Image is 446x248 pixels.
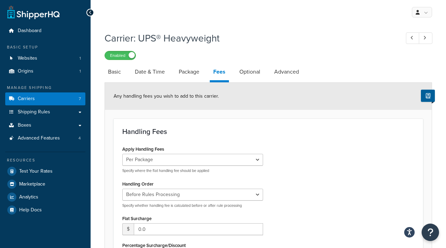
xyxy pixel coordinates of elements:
[19,194,38,200] span: Analytics
[5,44,85,50] div: Basic Setup
[5,157,85,163] div: Resources
[122,181,154,187] label: Handling Order
[122,203,263,208] p: Specify whether handling fee is calculated before or after rule processing
[5,132,85,145] li: Advanced Features
[5,65,85,78] li: Origins
[114,92,219,100] span: Any handling fees you wish to add to this carrier.
[122,168,263,173] p: Specify where the flat handling fee should be applied
[5,52,85,65] li: Websites
[122,146,164,152] label: Apply Handling Fees
[5,85,85,91] div: Manage Shipping
[105,31,393,45] h1: Carrier: UPS® Heavyweight
[105,51,136,60] label: Enabled
[19,181,45,187] span: Marketplace
[78,135,81,141] span: 4
[18,55,37,61] span: Websites
[406,32,420,44] a: Previous Record
[122,128,414,135] h3: Handling Fees
[236,63,264,80] a: Optional
[105,63,124,80] a: Basic
[5,191,85,203] a: Analytics
[5,92,85,105] li: Carriers
[18,109,50,115] span: Shipping Rules
[18,122,31,128] span: Boxes
[18,96,35,102] span: Carriers
[5,24,85,37] a: Dashboard
[19,207,42,213] span: Help Docs
[5,92,85,105] a: Carriers7
[5,165,85,178] a: Test Your Rates
[175,63,203,80] a: Package
[131,63,168,80] a: Date & Time
[5,178,85,190] a: Marketplace
[5,132,85,145] a: Advanced Features4
[122,223,134,235] span: $
[18,28,41,34] span: Dashboard
[19,168,53,174] span: Test Your Rates
[122,243,186,248] label: Percentage Surcharge/Discount
[419,32,432,44] a: Next Record
[421,90,435,102] button: Show Help Docs
[5,119,85,132] a: Boxes
[5,106,85,119] a: Shipping Rules
[5,65,85,78] a: Origins1
[18,68,33,74] span: Origins
[422,224,439,241] button: Open Resource Center
[210,63,229,82] a: Fees
[122,216,152,221] label: Flat Surcharge
[18,135,60,141] span: Advanced Features
[79,96,81,102] span: 7
[5,204,85,216] a: Help Docs
[79,55,81,61] span: 1
[271,63,302,80] a: Advanced
[79,68,81,74] span: 1
[5,52,85,65] a: Websites1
